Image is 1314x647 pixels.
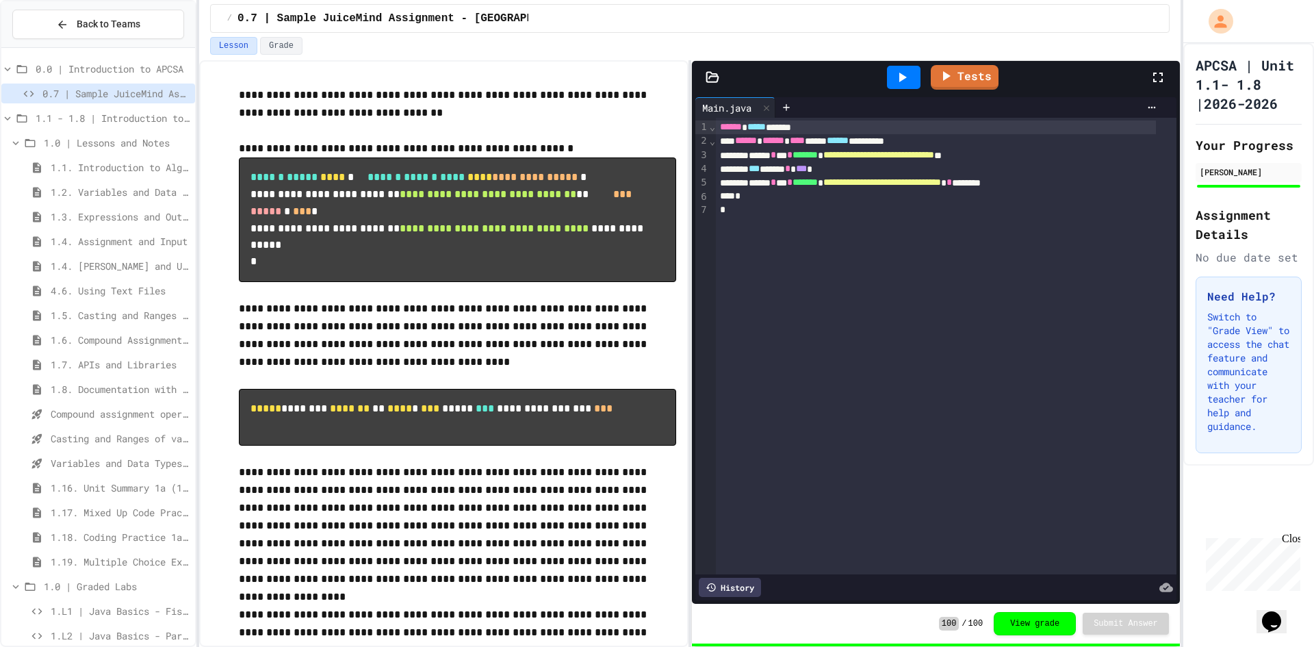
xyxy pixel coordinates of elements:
button: Grade [260,37,302,55]
span: 100 [939,617,959,631]
div: No due date set [1196,249,1302,266]
span: 1.16. Unit Summary 1a (1.1-1.6) [51,481,190,495]
span: Compound assignment operators - Quiz [51,407,190,421]
span: 1.4. Assignment and Input [51,234,190,249]
span: 0.7 | Sample JuiceMind Assignment - [GEOGRAPHIC_DATA] [42,86,190,101]
h3: Need Help? [1207,288,1290,305]
div: Chat with us now!Close [5,5,94,87]
div: Main.java [695,97,775,118]
div: 3 [695,149,709,162]
h2: Assignment Details [1196,205,1302,244]
div: 5 [695,176,709,190]
span: 0.7 | Sample JuiceMind Assignment - [GEOGRAPHIC_DATA] [237,10,586,27]
h1: APCSA | Unit 1.1- 1.8 |2026-2026 [1196,55,1302,113]
span: 4.6. Using Text Files [51,283,190,298]
div: History [699,578,761,597]
div: 2 [695,134,709,148]
span: 100 [968,618,983,629]
span: 1.5. Casting and Ranges of Values [51,308,190,322]
button: Lesson [210,37,257,55]
span: Submit Answer [1094,618,1158,629]
span: Fold line [709,136,716,147]
button: Submit Answer [1083,613,1169,635]
span: / [962,618,966,629]
p: Switch to "Grade View" to access the chat feature and communicate with your teacher for help and ... [1207,310,1290,433]
h2: Your Progress [1196,136,1302,155]
div: 6 [695,190,709,204]
span: 1.0 | Graded Labs [44,579,190,594]
div: [PERSON_NAME] [1200,166,1298,178]
span: Back to Teams [77,17,140,31]
span: 1.1 - 1.8 | Introduction to Java [36,111,190,125]
span: / [227,13,232,24]
div: My Account [1194,5,1237,37]
span: 1.0 | Lessons and Notes [44,136,190,150]
span: 1.19. Multiple Choice Exercises for Unit 1a (1.1-1.6) [51,555,190,569]
a: Tests [931,65,999,90]
div: 4 [695,162,709,176]
iframe: chat widget [1257,592,1300,633]
span: 1.17. Mixed Up Code Practice 1.1-1.6 [51,505,190,520]
span: 1.7. APIs and Libraries [51,357,190,372]
span: 1.2. Variables and Data Types [51,185,190,199]
button: View grade [994,612,1076,635]
span: 1.1. Introduction to Algorithms, Programming, and Compilers [51,160,190,175]
span: 1.18. Coding Practice 1a (1.1-1.6) [51,530,190,544]
span: Variables and Data Types - Quiz [51,456,190,470]
span: 1.4. [PERSON_NAME] and User Input [51,259,190,273]
span: 1.8. Documentation with Comments and Preconditions [51,382,190,396]
button: Back to Teams [12,10,184,39]
div: 7 [695,203,709,217]
span: 0.0 | Introduction to APCSA [36,62,190,76]
div: 1 [695,120,709,134]
span: Casting and Ranges of variables - Quiz [51,431,190,446]
span: Fold line [709,121,716,132]
span: 1.6. Compound Assignment Operators [51,333,190,347]
span: 1.L1 | Java Basics - Fish Lab [51,604,190,618]
iframe: chat widget [1200,533,1300,591]
div: Main.java [695,101,758,115]
span: 1.3. Expressions and Output [New] [51,210,190,224]
span: 1.L2 | Java Basics - Paragraphs Lab [51,629,190,643]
